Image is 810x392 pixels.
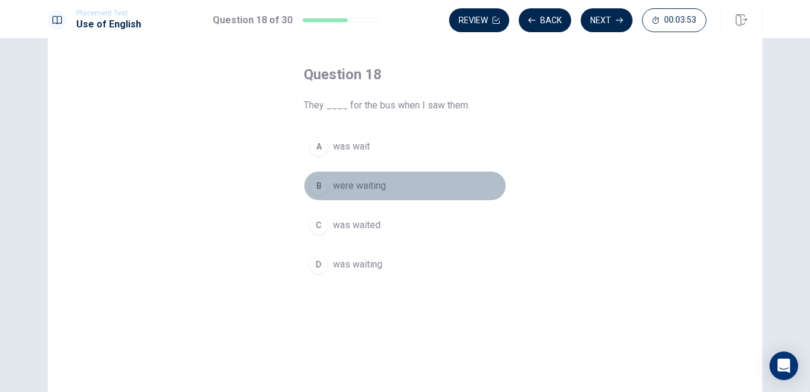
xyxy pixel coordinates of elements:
div: A [309,137,328,156]
h1: Question 18 of 30 [213,13,292,27]
span: They ____ for the bus when I saw them. [304,98,506,113]
span: were waiting [333,179,386,193]
button: Back [519,8,571,32]
button: Awas wait [304,132,506,161]
div: D [309,255,328,274]
div: C [309,216,328,235]
span: was waiting [333,257,382,272]
button: 00:03:53 [642,8,706,32]
span: Placement Test [76,9,141,17]
span: was wait [333,139,370,154]
div: B [309,176,328,195]
h4: Question 18 [304,65,506,84]
button: Bwere waiting [304,171,506,201]
span: 00:03:53 [664,15,696,25]
span: was waited [333,218,381,232]
div: Open Intercom Messenger [769,351,798,380]
button: Review [449,8,509,32]
h1: Use of English [76,17,141,32]
button: Dwas waiting [304,250,506,279]
button: Next [581,8,633,32]
button: Cwas waited [304,210,506,240]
